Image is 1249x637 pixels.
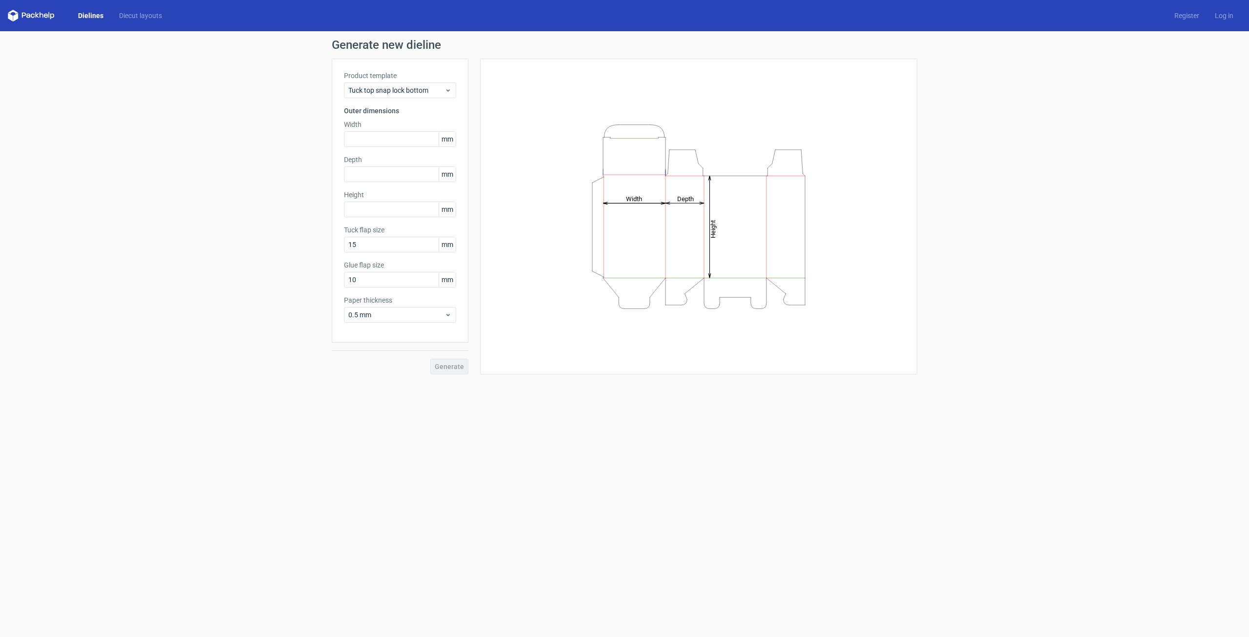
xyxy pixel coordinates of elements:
h3: Outer dimensions [344,106,456,116]
label: Product template [344,71,456,81]
label: Paper thickness [344,295,456,305]
h1: Generate new dieline [332,39,917,51]
tspan: Width [626,195,642,202]
span: mm [439,167,456,182]
span: mm [439,272,456,287]
a: Dielines [70,11,111,21]
span: mm [439,237,456,252]
span: 0.5 mm [348,310,444,320]
label: Glue flap size [344,260,456,270]
label: Depth [344,155,456,164]
a: Diecut layouts [111,11,170,21]
span: mm [439,132,456,146]
span: mm [439,202,456,217]
tspan: Height [709,220,717,238]
tspan: Depth [677,195,694,202]
label: Width [344,120,456,129]
a: Register [1167,11,1207,21]
label: Height [344,190,456,200]
span: Tuck top snap lock bottom [348,85,444,95]
a: Log in [1207,11,1241,21]
label: Tuck flap size [344,225,456,235]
